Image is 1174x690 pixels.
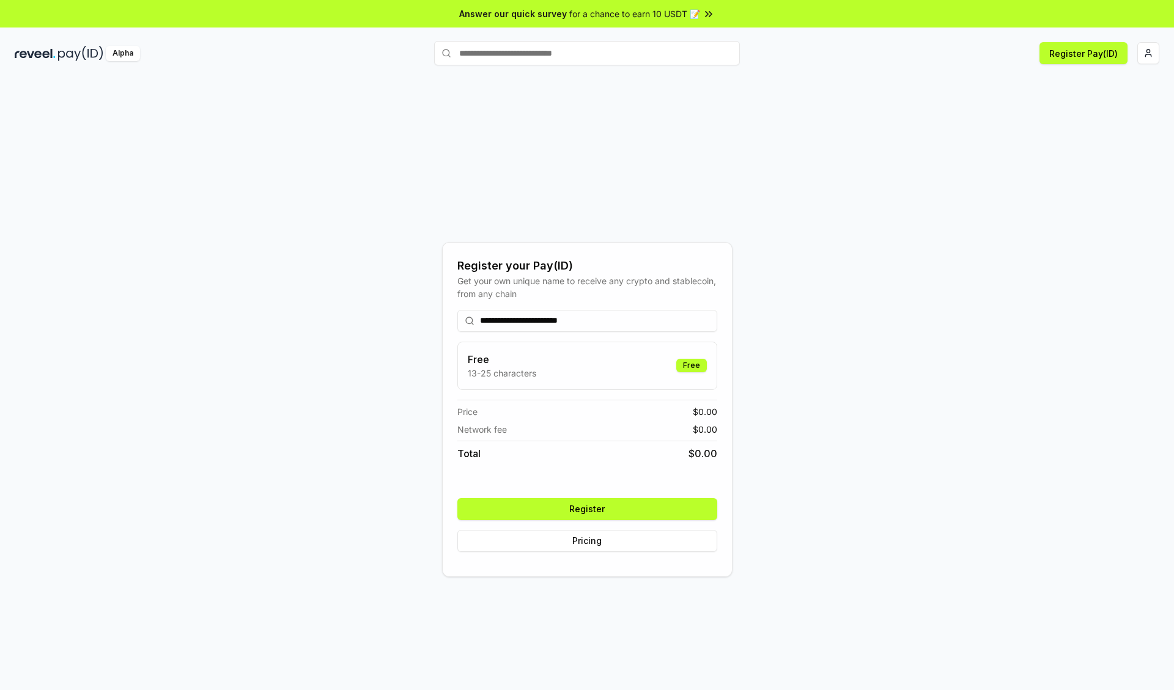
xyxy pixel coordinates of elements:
[693,423,717,436] span: $ 0.00
[459,7,567,20] span: Answer our quick survey
[457,257,717,274] div: Register your Pay(ID)
[676,359,707,372] div: Free
[58,46,103,61] img: pay_id
[457,530,717,552] button: Pricing
[457,405,478,418] span: Price
[15,46,56,61] img: reveel_dark
[468,367,536,380] p: 13-25 characters
[457,498,717,520] button: Register
[457,446,481,461] span: Total
[457,423,507,436] span: Network fee
[1039,42,1128,64] button: Register Pay(ID)
[457,274,717,300] div: Get your own unique name to receive any crypto and stablecoin, from any chain
[569,7,700,20] span: for a chance to earn 10 USDT 📝
[106,46,140,61] div: Alpha
[689,446,717,461] span: $ 0.00
[468,352,536,367] h3: Free
[693,405,717,418] span: $ 0.00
